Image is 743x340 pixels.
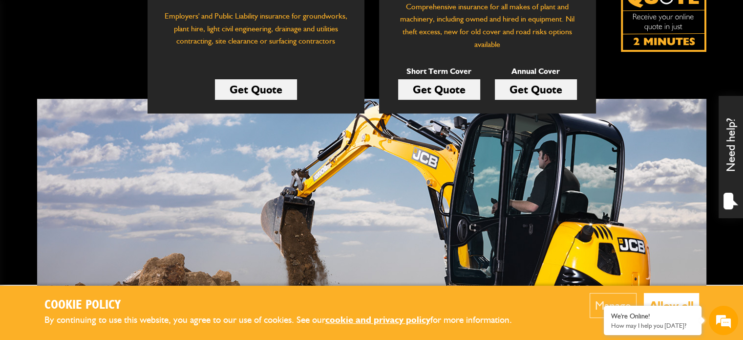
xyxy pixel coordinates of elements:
[44,313,528,328] p: By continuing to use this website, you agree to our use of cookies. See our for more information.
[325,314,430,325] a: cookie and privacy policy
[398,79,480,100] a: Get Quote
[398,65,480,78] p: Short Term Cover
[611,322,694,329] p: How may I help you today?
[162,10,350,57] p: Employers' and Public Liability insurance for groundworks, plant hire, light civil engineering, d...
[394,0,581,50] p: Comprehensive insurance for all makes of plant and machinery, including owned and hired in equipm...
[611,312,694,320] div: We're Online!
[215,79,297,100] a: Get Quote
[495,79,577,100] a: Get Quote
[590,293,637,318] button: Manage
[644,293,699,318] button: Allow all
[719,96,743,218] div: Need help?
[495,65,577,78] p: Annual Cover
[44,298,528,313] h2: Cookie Policy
